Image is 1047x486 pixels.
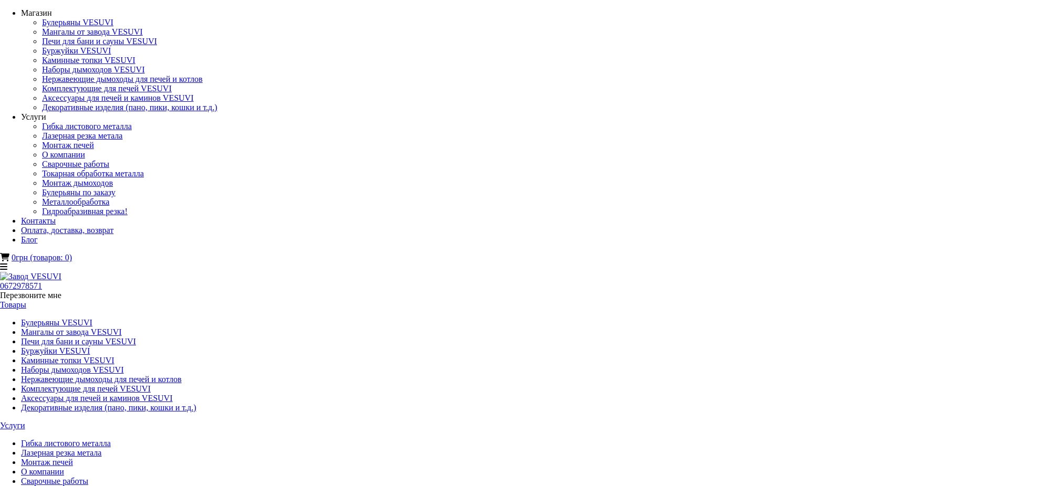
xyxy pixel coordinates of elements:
[21,375,182,384] a: Нержавеющие дымоходы для печей и котлов
[21,439,111,448] a: Гибка листового металла
[42,18,113,27] a: Булерьяны VESUVI
[42,188,116,197] a: Булерьяны по заказу
[21,365,123,374] a: Наборы дымоходов VESUVI
[42,178,113,187] a: Монтаж дымоходов
[21,327,122,336] a: Мангалы от завода VESUVI
[42,27,143,36] a: Мангалы от завода VESUVI
[21,346,90,355] a: Буржуйки VESUVI
[21,216,56,225] a: Контакты
[42,197,109,206] a: Металлообработка
[42,46,111,55] a: Буржуйки VESUVI
[42,122,132,131] a: Гибка листового металла
[12,253,72,262] a: 0грн (товаров: 0)
[42,150,85,159] a: О компании
[21,356,115,365] a: Каминные топки VESUVI
[42,103,217,112] a: Декоративные изделия (пано, пики, кошки и т.д.)
[42,141,94,150] a: Монтаж печей
[21,394,172,403] a: Аксессуары для печей и каминов VESUVI
[21,458,73,467] a: Монтаж печей
[42,160,109,168] a: Сварочные работы
[21,403,196,412] a: Декоративные изделия (пано, пики, кошки и т.д.)
[42,169,144,178] a: Токарная обработка металла
[21,448,101,457] a: Лазерная резка метала
[42,56,136,65] a: Каминные топки VESUVI
[42,131,122,140] a: Лазерная резка метала
[42,65,144,74] a: Наборы дымоходов VESUVI
[21,337,136,346] a: Печи для бани и сауны VESUVI
[42,37,157,46] a: Печи для бани и сауны VESUVI
[21,477,88,485] a: Сварочные работы
[42,75,203,83] a: Нержавеющие дымоходы для печей и котлов
[42,93,193,102] a: Аксессуары для печей и каминов VESUVI
[21,384,151,393] a: Комплектующие для печей VESUVI
[21,467,64,476] a: О компании
[21,318,92,327] a: Булерьяны VESUVI
[42,84,172,93] a: Комплектующие для печей VESUVI
[21,235,38,244] a: Блог
[21,226,113,235] a: Оплата, доставка, возврат
[21,112,1047,122] div: Услуги
[42,207,128,216] a: Гидроабразивная резка!
[21,8,1047,18] div: Магазин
